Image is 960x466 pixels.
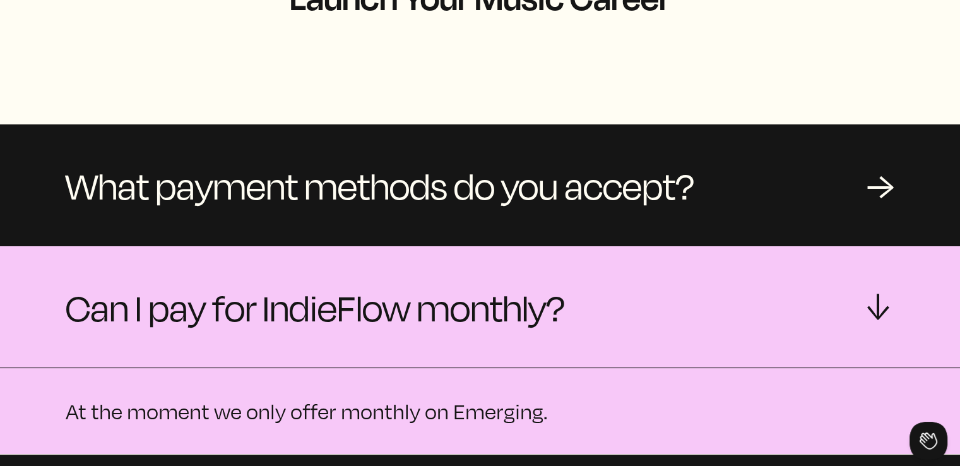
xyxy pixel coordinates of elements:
iframe: Toggle Customer Support [910,422,947,460]
span: What payment methods do you accept? [66,155,694,215]
p: At the moment we only offer monthly on Emerging. [66,398,894,424]
span: Can I pay for IndieFlow monthly? [66,277,565,337]
div: → [867,166,894,204]
div: → [862,293,899,321]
